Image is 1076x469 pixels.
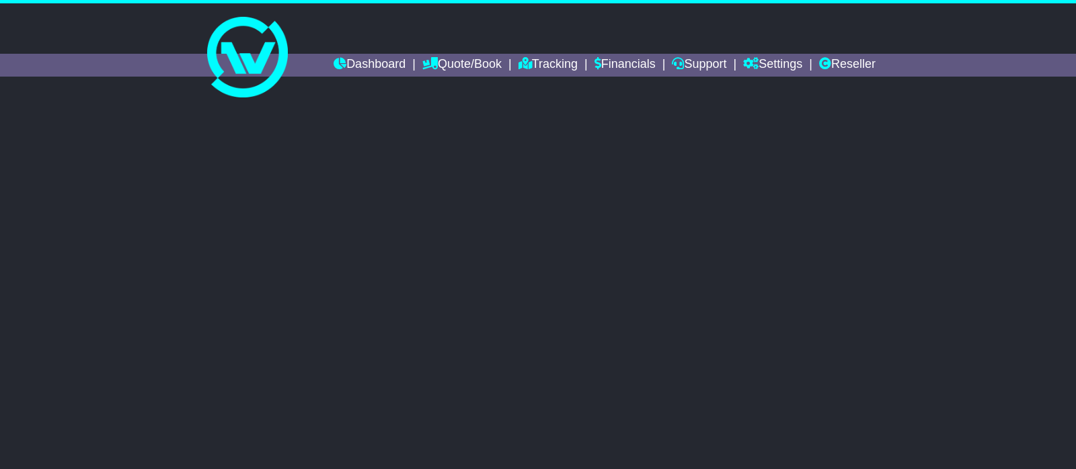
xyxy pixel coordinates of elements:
[819,54,876,77] a: Reseller
[518,54,578,77] a: Tracking
[422,54,502,77] a: Quote/Book
[334,54,406,77] a: Dashboard
[672,54,726,77] a: Support
[743,54,802,77] a: Settings
[594,54,656,77] a: Financials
